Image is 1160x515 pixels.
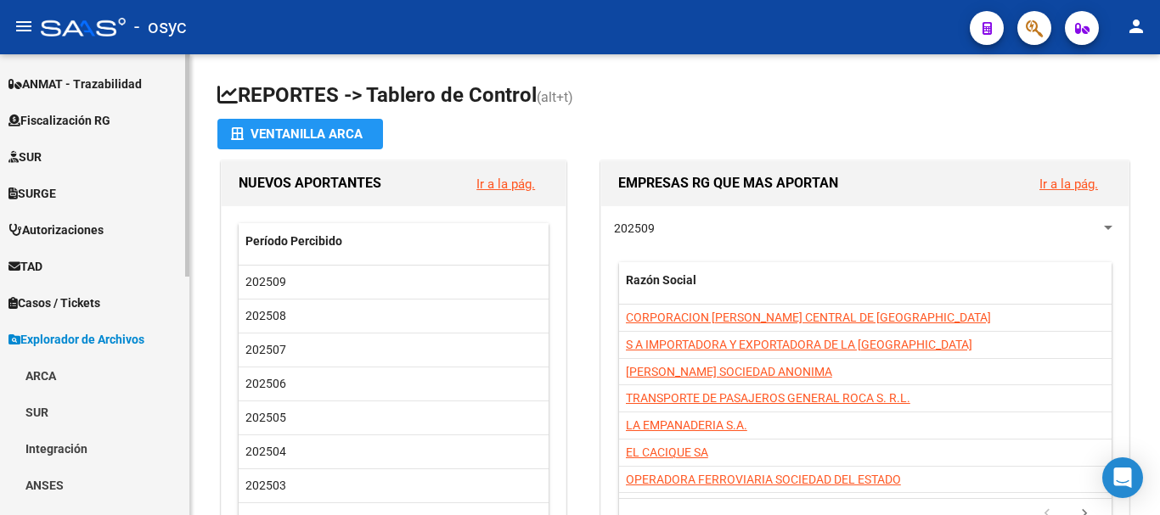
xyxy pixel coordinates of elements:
button: Ir a la pág. [1026,168,1112,199]
span: 202506 [245,377,286,390]
span: Fiscalización RG [8,111,110,130]
span: [PERSON_NAME] SOCIEDAD ANONIMA [626,365,832,378]
datatable-header-cell: Período Percibido [239,223,701,260]
div: Open Intercom Messenger [1102,457,1143,498]
button: Ir a la pág. [463,168,549,199]
span: TAD [8,257,42,276]
mat-icon: person [1126,16,1146,36]
span: Período Percibido [245,234,342,248]
button: Ventanilla ARCA [217,119,383,149]
span: Explorador de Archivos [8,330,144,349]
span: Casos / Tickets [8,294,100,312]
span: OPERADORA FERROVIARIA SOCIEDAD DEL ESTADO [626,473,901,486]
span: - osyc [134,8,187,46]
span: (alt+t) [537,89,573,105]
div: Ventanilla ARCA [231,119,369,149]
span: LA EMPANADERIA S.A. [626,418,747,432]
a: Ir a la pág. [1039,176,1098,192]
a: Ir a la pág. [476,176,535,192]
span: 202508 [245,309,286,322]
span: CORPORACION [PERSON_NAME] CENTRAL DE [GEOGRAPHIC_DATA] [626,311,991,324]
span: Razón Social [626,273,696,287]
span: 202503 [245,479,286,492]
h1: REPORTES -> Tablero de Control [217,81,1133,111]
span: 202509 [245,275,286,288]
mat-icon: menu [14,16,34,36]
span: SUR [8,148,42,166]
span: 202505 [245,411,286,424]
span: EL CACIQUE SA [626,445,708,459]
span: 202509 [614,221,655,235]
span: 202504 [245,445,286,458]
span: SURGE [8,184,56,203]
span: 202507 [245,343,286,356]
span: TRANSPORTE DE PASAJEROS GENERAL ROCA S. R.L. [626,391,910,405]
span: EMPRESAS RG QUE MAS APORTAN [618,175,838,191]
span: ANMAT - Trazabilidad [8,75,142,93]
span: S A IMPORTADORA Y EXPORTADORA DE LA [GEOGRAPHIC_DATA] [626,338,972,351]
span: NUEVOS APORTANTES [239,175,381,191]
span: Autorizaciones [8,221,104,239]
